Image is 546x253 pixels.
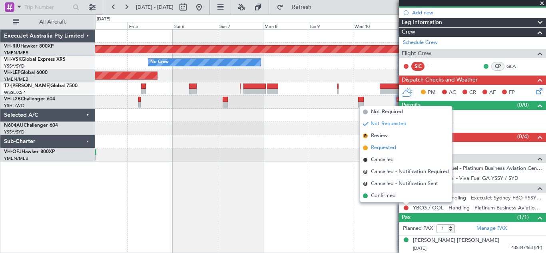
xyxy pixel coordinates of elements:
[398,22,443,29] div: Thu 11
[371,132,388,140] span: Review
[413,245,426,251] span: [DATE]
[469,89,476,97] span: CR
[371,180,438,188] span: Cancelled - Notification Sent
[371,192,396,200] span: Confirmed
[263,22,308,29] div: Mon 8
[426,63,444,70] div: - -
[173,22,218,29] div: Sat 6
[4,57,66,62] a: VH-VSKGlobal Express XRS
[412,9,542,16] div: Add new
[4,123,24,128] span: N604AU
[413,175,518,181] a: YSSY / SYD - Fuel - Viva Fuel GA YSSY / SYD
[402,76,478,85] span: Dispatch Checks and Weather
[285,4,319,10] span: Refresh
[510,245,542,251] span: PB5347463 (PP)
[4,123,58,128] a: N604AUChallenger 604
[363,181,368,186] span: S
[4,44,20,49] span: VH-RIU
[371,144,396,152] span: Requested
[273,1,321,14] button: Refresh
[136,4,173,11] span: [DATE] - [DATE]
[402,28,415,37] span: Crew
[4,63,24,69] a: YSSY/SYD
[4,149,55,154] a: VH-OFJHawker 800XP
[218,22,263,29] div: Sun 7
[128,22,173,29] div: Fri 5
[97,16,110,23] div: [DATE]
[413,204,542,211] a: YBCG / OOL - Handling - Platinum Business Aviation Centre YBCG / OOL
[4,50,28,56] a: YMEN/MEB
[4,76,28,82] a: YMEN/MEB
[491,62,504,71] div: CP
[402,101,420,110] span: Permits
[363,169,368,174] span: R
[489,89,496,97] span: AF
[517,132,529,141] span: (0/4)
[4,70,48,75] a: VH-LEPGlobal 6000
[517,101,529,109] span: (0/0)
[449,89,456,97] span: AC
[353,22,398,29] div: Wed 10
[4,44,54,49] a: VH-RIUHawker 800XP
[506,63,524,70] a: GLA
[4,70,20,75] span: VH-LEP
[403,225,433,233] label: Planned PAX
[24,1,70,13] input: Trip Number
[21,19,84,25] span: All Aircraft
[371,120,407,128] span: Not Requested
[517,213,529,221] span: (1/1)
[402,18,442,27] span: Leg Information
[402,213,410,222] span: Pax
[4,149,22,154] span: VH-OFJ
[476,225,507,233] a: Manage PAX
[413,165,542,171] a: YBCG / OOL - Fuel - Platinum Business Aviation Centre YBCG / OOL
[4,97,21,102] span: VH-L2B
[4,155,28,161] a: YMEN/MEB
[428,89,436,97] span: PM
[4,97,55,102] a: VH-L2BChallenger 604
[4,103,27,109] a: YSHL/WOL
[9,16,87,28] button: All Aircraft
[402,49,431,58] span: Flight Crew
[4,90,25,96] a: WSSL/XSP
[411,62,424,71] div: SIC
[371,168,449,176] span: Cancelled - Notification Required
[371,108,403,116] span: Not Required
[412,124,542,131] div: Add new
[150,56,169,68] div: No Crew
[413,237,499,245] div: [PERSON_NAME] [PERSON_NAME]
[4,84,78,88] a: T7-[PERSON_NAME]Global 7500
[4,84,50,88] span: T7-[PERSON_NAME]
[308,22,353,29] div: Tue 9
[363,133,368,138] span: R
[403,39,438,47] a: Schedule Crew
[83,22,128,29] div: Thu 4
[371,156,394,164] span: Cancelled
[413,194,542,201] a: YSSY / SYD - Handling - ExecuJet Sydney FBO YSSY / SYD
[4,57,22,62] span: VH-VSK
[4,129,24,135] a: YSSY/SYD
[509,89,515,97] span: FP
